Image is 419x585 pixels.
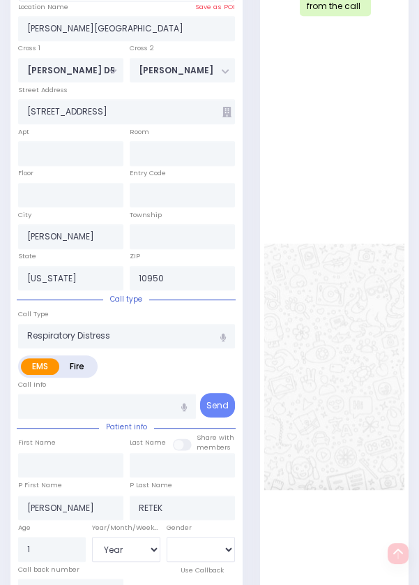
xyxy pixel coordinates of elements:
label: ZIP [130,251,140,261]
label: EMS [21,358,59,375]
label: Street Address [18,85,68,95]
label: State [18,251,36,261]
label: Apt [18,127,29,137]
label: Entry Code [130,168,166,178]
div: Year/Month/Week/Day [92,523,160,533]
label: Last Name [130,438,166,447]
span: Call type [103,294,149,304]
label: Call Type [18,309,49,319]
label: Floor [18,168,33,178]
label: Call Info [18,380,46,390]
label: P First Name [18,480,62,490]
label: Call back number [18,565,79,575]
small: Share with [197,433,234,442]
span: Other building occupants [222,107,231,117]
button: Send [200,393,235,417]
label: Use Callback [181,565,224,575]
label: Gender [167,523,192,533]
label: Township [130,210,162,220]
label: P Last Name [130,480,172,490]
label: Fire [59,358,96,375]
label: Location Name [18,2,68,12]
label: First Name [18,438,56,447]
span: Patient info [99,422,154,432]
label: Cross 1 [18,43,40,53]
label: Save as POI [195,2,235,12]
label: Room [130,127,149,137]
span: members [197,443,231,452]
label: Cross 2 [130,43,154,53]
label: Age [18,523,31,533]
label: City [18,210,31,220]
